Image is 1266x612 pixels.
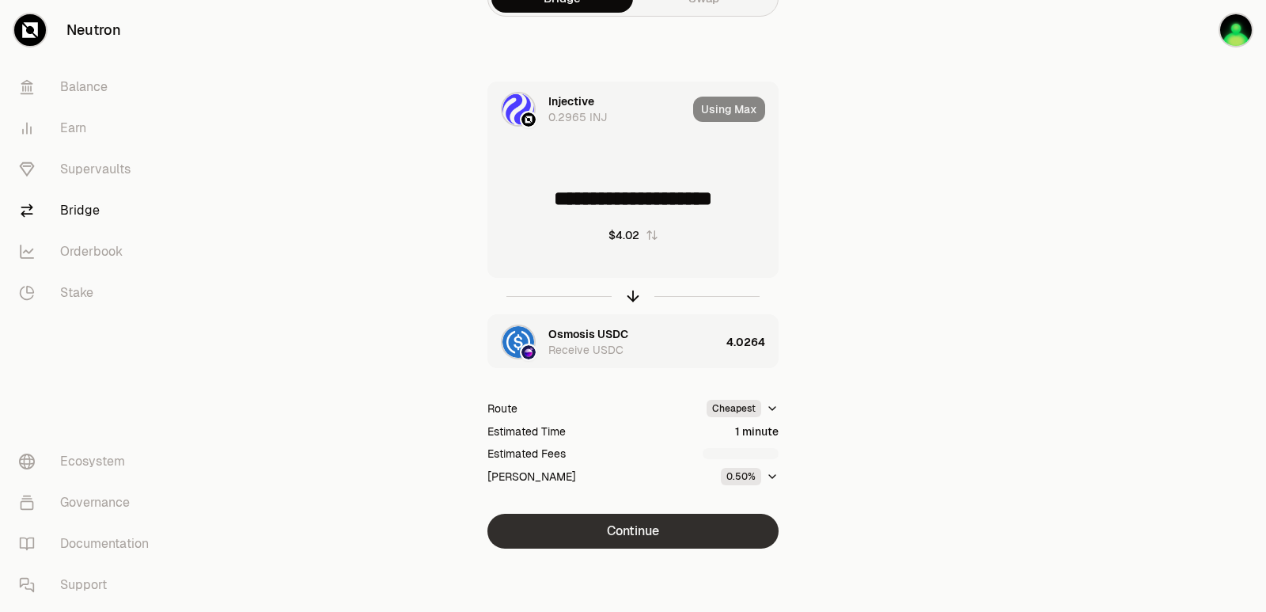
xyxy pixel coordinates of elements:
a: Support [6,564,171,606]
a: Bridge [6,190,171,231]
img: Osmosis Logo [521,345,536,359]
a: Governance [6,482,171,523]
button: $4.02 [608,227,658,243]
a: Orderbook [6,231,171,272]
div: 0.2965 INJ [548,109,607,125]
div: [PERSON_NAME] [487,469,576,485]
div: USDC LogoOsmosis LogoOsmosis USDCReceive USDC [488,315,720,369]
div: 1 minute [735,424,779,439]
div: Osmosis USDC [548,326,628,342]
button: Continue [487,514,779,549]
button: USDC LogoOsmosis LogoOsmosis USDCReceive USDC4.0264 [488,315,778,369]
a: Balance [6,67,171,108]
div: Receive USDC [548,342,624,358]
div: Route [487,401,517,416]
div: INJ LogoNeutron LogoInjective0.2965 INJ [488,82,687,136]
div: Cheapest [707,400,761,417]
a: Stake [6,272,171,314]
button: 0.50% [721,468,779,485]
div: $4.02 [608,227,639,243]
button: Cheapest [707,400,779,417]
img: Neutron Logo [521,112,536,127]
div: Estimated Fees [487,446,566,462]
a: Earn [6,108,171,149]
img: INJ Logo [502,93,534,125]
a: Supervaults [6,149,171,190]
div: 0.50% [721,468,761,485]
a: Documentation [6,523,171,564]
div: Injective [548,93,594,109]
a: Ecosystem [6,441,171,482]
div: Estimated Time [487,424,566,439]
img: sandy mercy [1220,14,1252,46]
div: 4.0264 [726,315,778,369]
img: USDC Logo [502,326,534,358]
